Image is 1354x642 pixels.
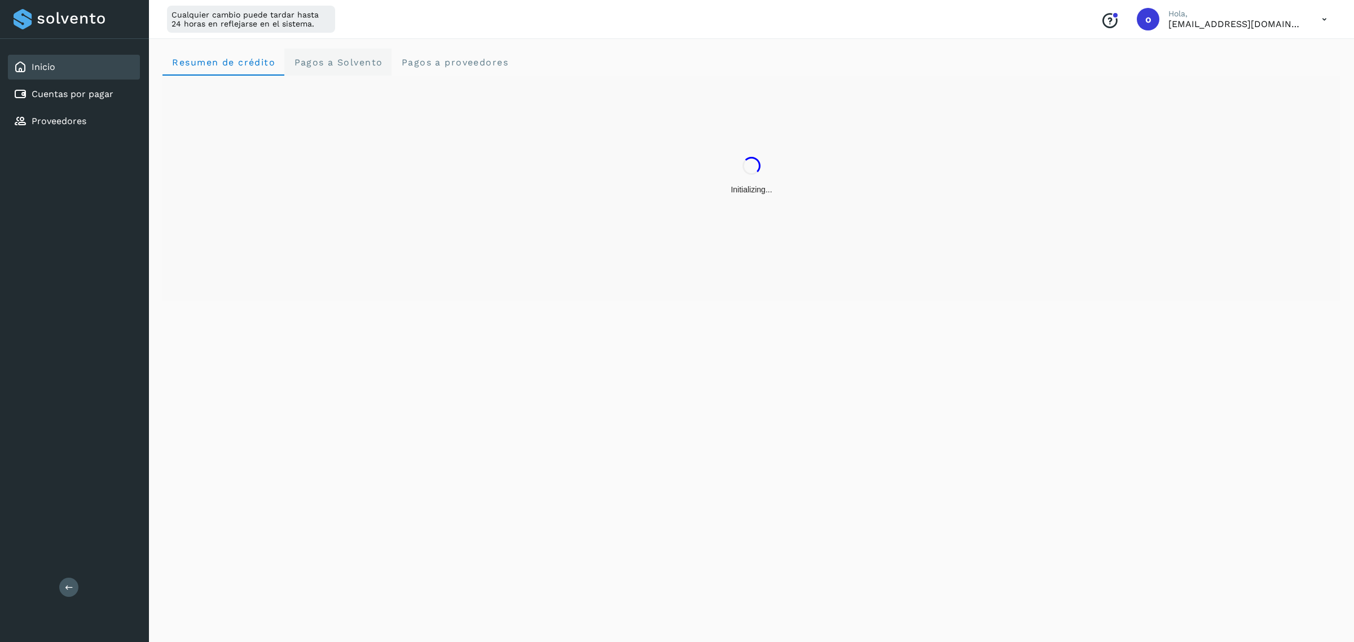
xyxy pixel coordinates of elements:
div: Cualquier cambio puede tardar hasta 24 horas en reflejarse en el sistema. [167,6,335,33]
a: Proveedores [32,116,86,126]
p: orlando@rfllogistics.com.mx [1168,19,1304,29]
div: Proveedores [8,109,140,134]
p: Hola, [1168,9,1304,19]
span: Pagos a proveedores [401,57,508,68]
span: Pagos a Solvento [293,57,383,68]
a: Cuentas por pagar [32,89,113,99]
span: Resumen de crédito [172,57,275,68]
div: Cuentas por pagar [8,82,140,107]
div: Inicio [8,55,140,80]
a: Inicio [32,61,55,72]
